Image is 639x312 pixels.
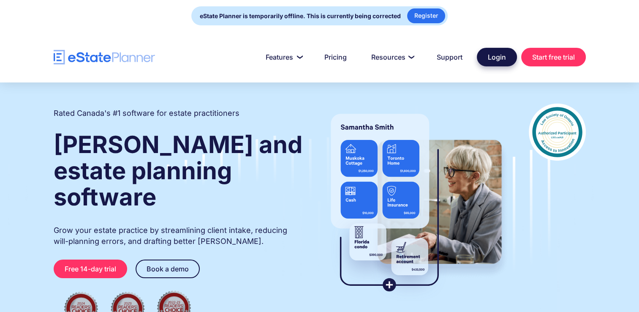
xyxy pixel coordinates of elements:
img: estate planner showing wills to their clients, using eState Planner, a leading estate planning so... [321,104,512,302]
a: Register [407,8,445,23]
a: Support [427,49,473,66]
a: home [54,50,155,65]
p: Grow your estate practice by streamlining client intake, reducing will-planning errors, and draft... [54,225,304,247]
a: Book a demo [136,260,200,278]
strong: [PERSON_NAME] and estate planning software [54,130,302,211]
a: Resources [361,49,422,66]
a: Pricing [314,49,357,66]
a: Login [477,48,517,66]
strong: eState Planner is temporarily offline. This is currently being corrected [200,12,401,19]
a: Start free trial [521,48,586,66]
a: Free 14-day trial [54,260,127,278]
h2: Rated Canada's #1 software for estate practitioners [54,108,239,119]
a: Features [256,49,310,66]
